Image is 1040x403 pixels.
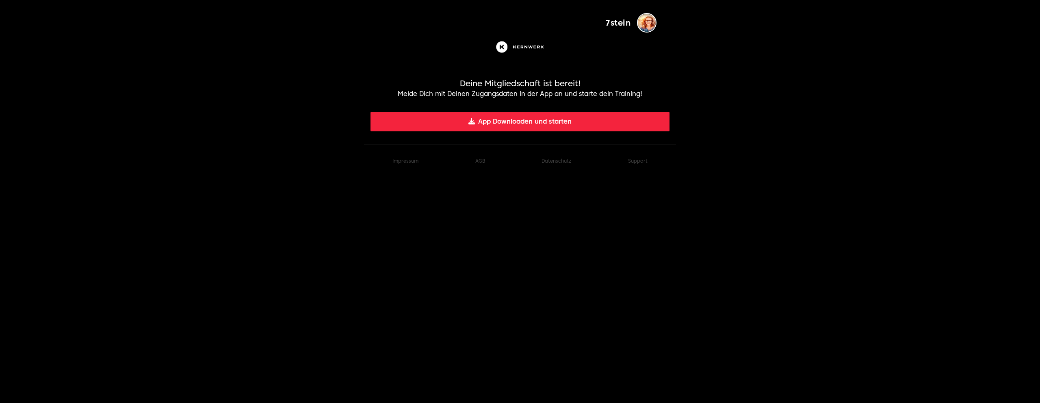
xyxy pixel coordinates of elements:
[542,158,571,164] a: Datenschutz
[370,78,669,89] h1: Deine Mitgliedschaft ist bereit!
[370,89,669,99] p: Melde Dich mit Deinen Zugangsdaten in der App an und starte dein Training!
[628,158,648,164] button: Support
[494,39,546,55] img: Kernwerk®
[392,158,418,164] a: Impressum
[637,13,656,33] img: 7stein
[605,13,656,33] button: 7stein
[475,158,485,164] a: AGB
[605,17,630,28] span: 7stein
[370,112,669,131] button: App Downloaden und starten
